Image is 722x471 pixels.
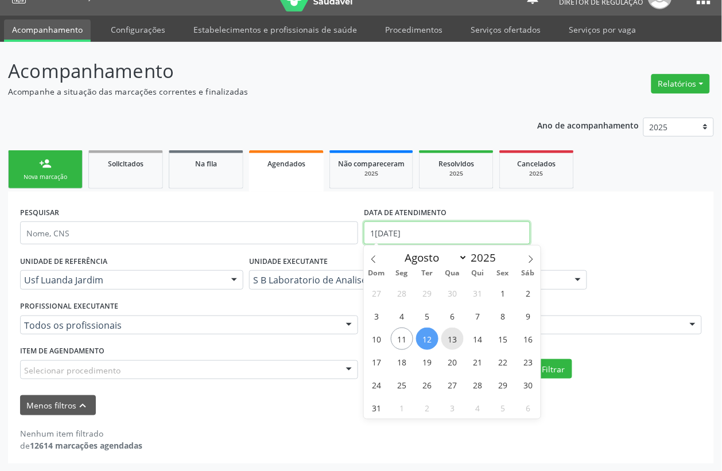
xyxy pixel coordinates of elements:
[440,270,465,277] span: Qua
[492,351,514,373] span: Agosto 22, 2025
[391,373,413,396] span: Agosto 25, 2025
[492,282,514,304] span: Agosto 1, 2025
[4,20,91,42] a: Acompanhamento
[467,305,489,327] span: Agosto 7, 2025
[441,373,464,396] span: Agosto 27, 2025
[77,399,90,412] i: keyboard_arrow_up
[492,373,514,396] span: Agosto 29, 2025
[195,159,217,169] span: Na fila
[17,173,74,181] div: Nova marcação
[465,270,490,277] span: Qui
[517,351,539,373] span: Agosto 23, 2025
[366,328,388,350] span: Agosto 10, 2025
[8,57,502,85] p: Acompanhamento
[389,270,414,277] span: Seg
[490,270,515,277] span: Sex
[30,440,142,451] strong: 12614 marcações agendadas
[438,159,474,169] span: Resolvidos
[20,298,118,316] label: PROFISSIONAL EXECUTANTE
[366,305,388,327] span: Agosto 3, 2025
[24,320,335,331] span: Todos os profissionais
[20,342,104,360] label: Item de agendamento
[416,305,438,327] span: Agosto 5, 2025
[366,351,388,373] span: Agosto 17, 2025
[414,270,440,277] span: Ter
[399,250,468,266] select: Month
[492,305,514,327] span: Agosto 8, 2025
[39,157,52,170] div: person_add
[249,252,328,270] label: UNIDADE EXECUTANTE
[428,169,485,178] div: 2025
[416,282,438,304] span: Julho 29, 2025
[517,305,539,327] span: Agosto 9, 2025
[492,396,514,419] span: Setembro 5, 2025
[518,159,556,169] span: Cancelados
[20,221,358,244] input: Nome, CNS
[267,159,305,169] span: Agendados
[492,328,514,350] span: Agosto 15, 2025
[651,74,710,94] button: Relatórios
[24,274,220,286] span: Usf Luanda Jardim
[441,396,464,419] span: Setembro 3, 2025
[20,395,96,415] button: Menos filtroskeyboard_arrow_up
[20,427,142,439] div: Nenhum item filtrado
[517,282,539,304] span: Agosto 2, 2025
[441,305,464,327] span: Agosto 6, 2025
[536,359,572,379] button: Filtrar
[253,274,564,286] span: S B Laboratorio de Analise Clinica
[391,396,413,419] span: Setembro 1, 2025
[561,20,645,40] a: Serviços por vaga
[416,351,438,373] span: Agosto 19, 2025
[185,20,365,40] a: Estabelecimentos e profissionais de saúde
[441,351,464,373] span: Agosto 20, 2025
[391,328,413,350] span: Agosto 11, 2025
[20,252,107,270] label: UNIDADE DE REFERÊNCIA
[338,159,405,169] span: Não compareceram
[517,373,539,396] span: Agosto 30, 2025
[391,282,413,304] span: Julho 28, 2025
[364,204,447,221] label: DATA DE ATENDIMENTO
[108,159,143,169] span: Solicitados
[391,351,413,373] span: Agosto 18, 2025
[416,328,438,350] span: Agosto 12, 2025
[20,204,59,221] label: PESQUISAR
[366,396,388,419] span: Agosto 31, 2025
[338,169,405,178] div: 2025
[467,373,489,396] span: Agosto 28, 2025
[103,20,173,40] a: Configurações
[538,118,639,132] p: Ano de acompanhamento
[364,221,530,244] input: Selecione um intervalo
[467,396,489,419] span: Setembro 4, 2025
[364,270,389,277] span: Dom
[463,20,549,40] a: Serviços ofertados
[517,396,539,419] span: Setembro 6, 2025
[515,270,541,277] span: Sáb
[468,250,506,265] input: Year
[391,305,413,327] span: Agosto 4, 2025
[441,282,464,304] span: Julho 30, 2025
[416,373,438,396] span: Agosto 26, 2025
[24,364,121,376] span: Selecionar procedimento
[467,328,489,350] span: Agosto 14, 2025
[441,328,464,350] span: Agosto 13, 2025
[517,328,539,350] span: Agosto 16, 2025
[20,439,142,451] div: de
[467,282,489,304] span: Julho 31, 2025
[416,396,438,419] span: Setembro 2, 2025
[377,20,451,40] a: Procedimentos
[8,85,502,98] p: Acompanhe a situação das marcações correntes e finalizadas
[467,351,489,373] span: Agosto 21, 2025
[508,169,565,178] div: 2025
[366,282,388,304] span: Julho 27, 2025
[366,373,388,396] span: Agosto 24, 2025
